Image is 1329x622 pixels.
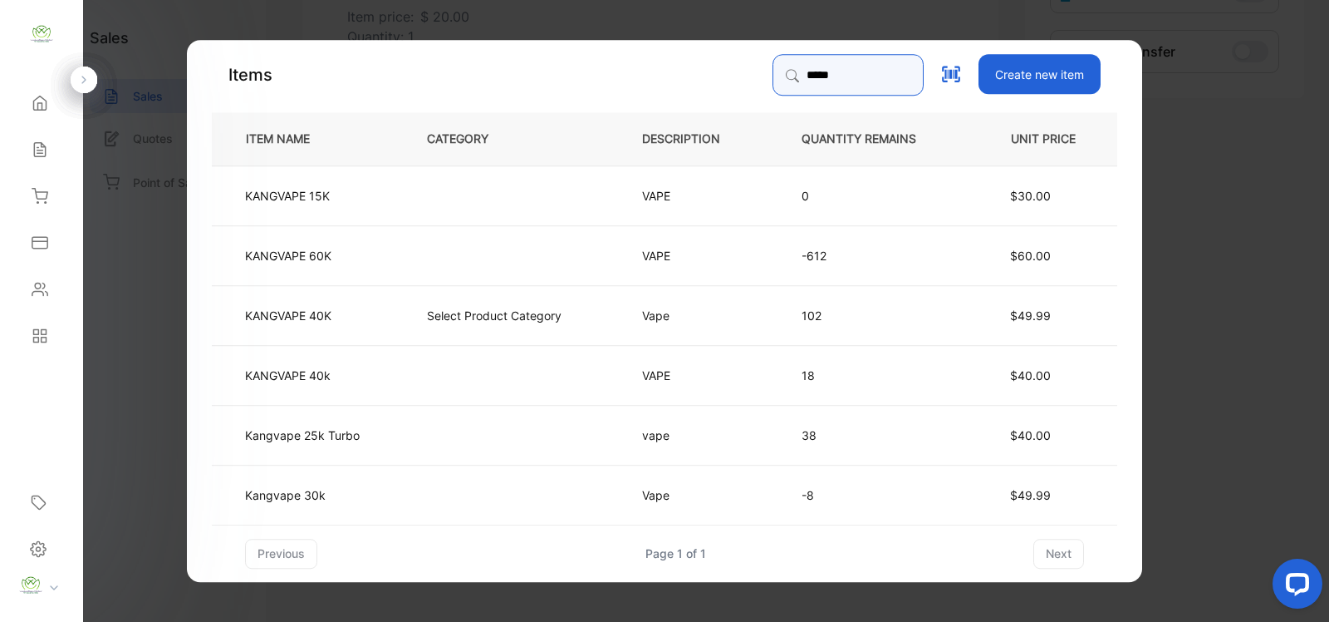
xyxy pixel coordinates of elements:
button: next [1033,539,1084,569]
p: Vape [642,486,686,504]
button: previous [245,539,317,569]
p: UNIT PRICE [998,131,1090,148]
button: Create new item [978,54,1101,94]
p: Vape [642,307,686,324]
p: Items [228,62,272,87]
img: profile [18,573,43,598]
p: Kangvape 25k Turbo [245,427,360,444]
p: 38 [802,427,943,444]
p: 102 [802,307,943,324]
span: $49.99 [1010,309,1051,323]
p: Select Product Category [427,307,562,324]
iframe: LiveChat chat widget [1259,552,1329,622]
p: KANGVAPE 40k [245,367,331,384]
p: -612 [802,247,943,264]
p: KANGVAPE 15K [245,187,330,205]
p: VAPE [642,367,686,384]
span: $30.00 [1010,189,1051,203]
p: KANGVAPE 60K [245,247,331,264]
p: VAPE [642,187,686,205]
p: CATEGORY [427,131,515,148]
p: QUANTITY REMAINS [802,131,943,148]
p: vape [642,427,686,444]
span: $40.00 [1010,428,1051,442]
div: Page 1 of 1 [645,545,706,562]
p: 18 [802,367,943,384]
span: $60.00 [1010,249,1051,263]
p: -8 [802,486,943,504]
p: ITEM NAME [239,131,336,148]
p: Kangvape 30k [245,486,326,504]
p: 0 [802,187,943,205]
p: KANGVAPE 40K [245,307,331,324]
span: $40.00 [1010,368,1051,383]
span: $49.99 [1010,488,1051,502]
img: logo [29,22,54,47]
p: VAPE [642,247,686,264]
p: DESCRIPTION [642,131,747,148]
